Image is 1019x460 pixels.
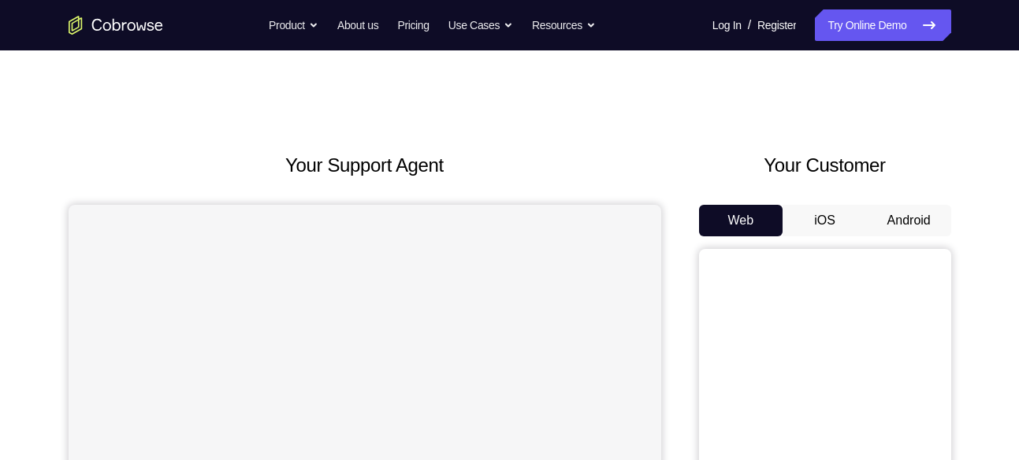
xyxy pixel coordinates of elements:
[712,9,742,41] a: Log In
[337,9,378,41] a: About us
[699,205,783,236] button: Web
[699,151,951,180] h2: Your Customer
[269,9,318,41] button: Product
[448,9,513,41] button: Use Cases
[69,16,163,35] a: Go to the home page
[815,9,950,41] a: Try Online Demo
[397,9,429,41] a: Pricing
[748,16,751,35] span: /
[69,151,661,180] h2: Your Support Agent
[867,205,951,236] button: Android
[757,9,796,41] a: Register
[532,9,596,41] button: Resources
[783,205,867,236] button: iOS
